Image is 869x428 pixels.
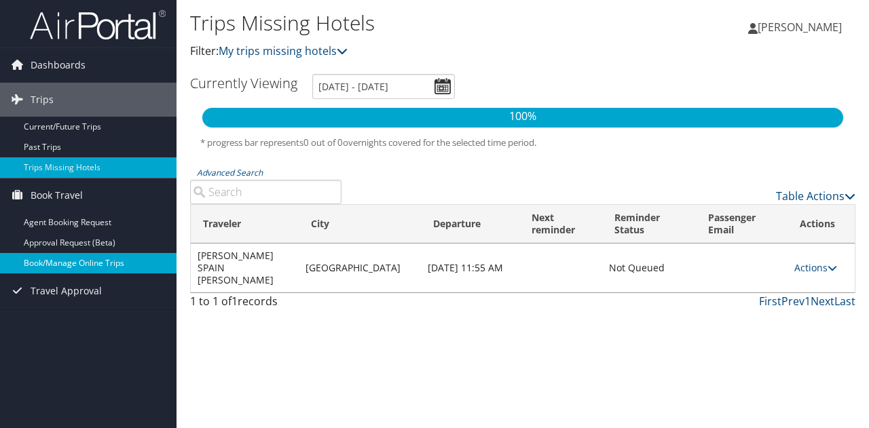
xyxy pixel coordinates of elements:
[190,43,633,60] p: Filter:
[421,244,519,292] td: [DATE] 11:55 AM
[759,294,781,309] a: First
[834,294,855,309] a: Last
[200,136,845,149] h5: * progress bar represents overnights covered for the selected time period.
[190,74,297,92] h3: Currently Viewing
[519,205,602,244] th: Next reminder
[190,293,341,316] div: 1 to 1 of records
[299,205,421,244] th: City: activate to sort column ascending
[696,205,788,244] th: Passenger Email: activate to sort column ascending
[811,294,834,309] a: Next
[748,7,855,47] a: [PERSON_NAME]
[602,205,696,244] th: Reminder Status
[794,261,837,274] a: Actions
[805,294,811,309] a: 1
[303,136,343,149] span: 0 out of 0
[788,205,855,244] th: Actions
[31,274,102,308] span: Travel Approval
[232,294,238,309] span: 1
[602,244,696,292] td: Not Queued
[197,167,263,178] a: Advanced Search
[758,20,842,35] span: [PERSON_NAME]
[191,244,299,292] td: [PERSON_NAME] SPAIN [PERSON_NAME]
[30,9,166,41] img: airportal-logo.png
[421,205,519,244] th: Departure: activate to sort column descending
[31,178,83,212] span: Book Travel
[312,74,455,99] input: [DATE] - [DATE]
[191,205,299,244] th: Traveler: activate to sort column ascending
[202,108,843,125] p: 100%
[31,48,86,82] span: Dashboards
[781,294,805,309] a: Prev
[190,180,341,204] input: Advanced Search
[31,83,54,117] span: Trips
[190,9,633,37] h1: Trips Missing Hotels
[299,244,421,292] td: [GEOGRAPHIC_DATA]
[219,43,348,58] a: My trips missing hotels
[776,189,855,203] a: Table Actions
